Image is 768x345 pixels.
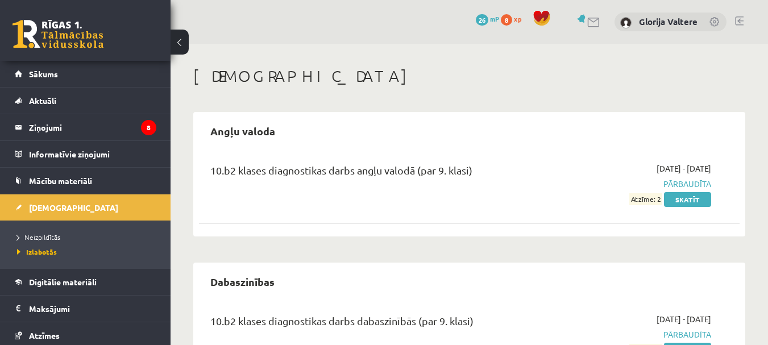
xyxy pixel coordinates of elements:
[15,296,156,322] a: Maksājumi
[15,114,156,140] a: Ziņojumi8
[29,277,97,287] span: Digitālie materiāli
[29,330,60,340] span: Atzīmes
[620,17,632,28] img: Glorija Valtere
[490,14,499,23] span: mP
[555,329,711,340] span: Pārbaudīta
[555,178,711,190] span: Pārbaudīta
[629,193,662,205] span: Atzīme: 2
[15,168,156,194] a: Mācību materiāli
[29,176,92,186] span: Mācību materiāli
[29,141,156,167] legend: Informatīvie ziņojumi
[199,118,287,144] h2: Angļu valoda
[141,120,156,135] i: 8
[29,95,56,106] span: Aktuāli
[664,192,711,207] a: Skatīt
[199,268,286,295] h2: Dabaszinības
[501,14,512,26] span: 8
[15,141,156,167] a: Informatīvie ziņojumi
[193,66,745,86] h1: [DEMOGRAPHIC_DATA]
[210,163,538,184] div: 10.b2 klases diagnostikas darbs angļu valodā (par 9. klasi)
[15,269,156,295] a: Digitālie materiāli
[17,247,159,257] a: Izlabotās
[476,14,499,23] a: 26 mP
[17,232,60,242] span: Neizpildītās
[17,232,159,242] a: Neizpildītās
[15,61,156,87] a: Sākums
[476,14,488,26] span: 26
[514,14,521,23] span: xp
[657,163,711,174] span: [DATE] - [DATE]
[639,16,698,27] a: Glorija Valtere
[17,247,57,256] span: Izlabotās
[15,194,156,221] a: [DEMOGRAPHIC_DATA]
[13,20,103,48] a: Rīgas 1. Tālmācības vidusskola
[210,313,538,334] div: 10.b2 klases diagnostikas darbs dabaszinībās (par 9. klasi)
[657,313,711,325] span: [DATE] - [DATE]
[29,296,156,322] legend: Maksājumi
[15,88,156,114] a: Aktuāli
[29,202,118,213] span: [DEMOGRAPHIC_DATA]
[29,114,156,140] legend: Ziņojumi
[501,14,527,23] a: 8 xp
[29,69,58,79] span: Sākums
